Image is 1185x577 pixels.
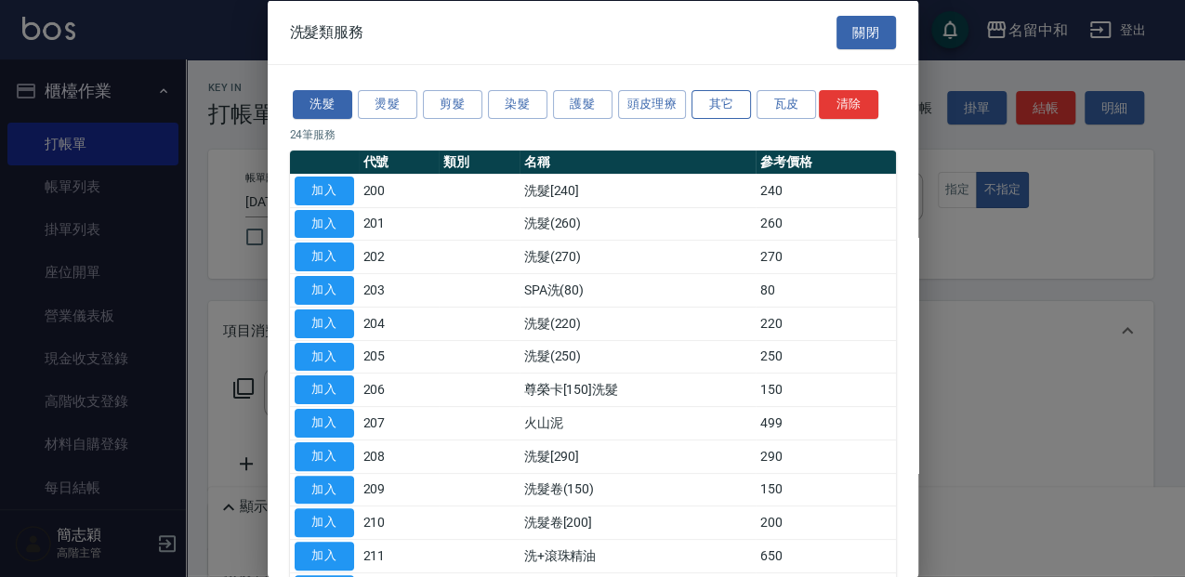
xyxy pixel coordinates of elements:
[295,176,354,204] button: 加入
[439,150,520,174] th: 類別
[295,276,354,305] button: 加入
[295,375,354,404] button: 加入
[295,441,354,470] button: 加入
[520,505,757,539] td: 洗髮卷[200]
[359,273,440,307] td: 203
[290,22,364,41] span: 洗髮類服務
[756,539,895,572] td: 650
[295,308,354,337] button: 加入
[836,15,896,49] button: 關閉
[756,473,895,506] td: 150
[756,340,895,374] td: 250
[295,508,354,537] button: 加入
[290,125,896,142] p: 24 筆服務
[359,406,440,439] td: 207
[520,150,757,174] th: 名稱
[756,505,895,539] td: 200
[359,150,440,174] th: 代號
[359,240,440,273] td: 202
[295,542,354,570] button: 加入
[359,207,440,241] td: 201
[520,439,757,473] td: 洗髮[290]
[756,307,895,340] td: 220
[691,90,751,119] button: 其它
[359,473,440,506] td: 209
[756,373,895,406] td: 150
[520,373,757,406] td: 尊榮卡[150]洗髮
[359,373,440,406] td: 206
[293,90,352,119] button: 洗髮
[295,342,354,371] button: 加入
[757,90,816,119] button: 瓦皮
[819,90,878,119] button: 清除
[295,409,354,438] button: 加入
[756,406,895,439] td: 499
[520,406,757,439] td: 火山泥
[520,340,757,374] td: 洗髮(250)
[358,90,417,119] button: 燙髮
[618,90,687,119] button: 頭皮理療
[756,439,895,473] td: 290
[553,90,612,119] button: 護髮
[359,439,440,473] td: 208
[756,240,895,273] td: 270
[520,539,757,572] td: 洗+滾珠精油
[295,243,354,271] button: 加入
[520,273,757,307] td: SPA洗(80)
[359,539,440,572] td: 211
[488,90,547,119] button: 染髮
[520,240,757,273] td: 洗髮(270)
[520,207,757,241] td: 洗髮(260)
[359,505,440,539] td: 210
[520,473,757,506] td: 洗髮卷(150)
[520,307,757,340] td: 洗髮(220)
[423,90,482,119] button: 剪髮
[520,174,757,207] td: 洗髮[240]
[359,340,440,374] td: 205
[756,150,895,174] th: 參考價格
[756,273,895,307] td: 80
[295,209,354,238] button: 加入
[756,174,895,207] td: 240
[295,475,354,504] button: 加入
[359,174,440,207] td: 200
[756,207,895,241] td: 260
[359,307,440,340] td: 204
